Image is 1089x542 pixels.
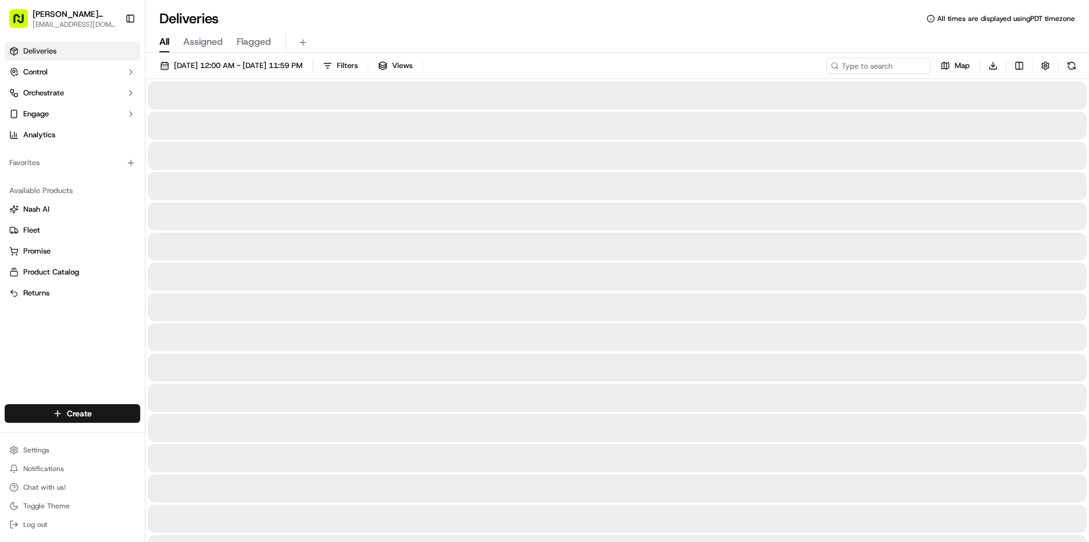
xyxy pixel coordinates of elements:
span: Product Catalog [23,267,79,277]
span: Filters [337,60,358,71]
span: Orchestrate [23,88,64,98]
a: Returns [9,288,136,298]
h1: Deliveries [159,9,219,28]
div: Favorites [5,154,140,172]
button: Product Catalog [5,263,140,281]
span: Flagged [237,35,271,49]
span: Promise [23,246,51,256]
a: Fleet [9,225,136,236]
span: [DATE] 12:00 AM - [DATE] 11:59 PM [174,60,302,71]
div: Available Products [5,181,140,200]
button: Chat with us! [5,479,140,495]
a: Promise [9,246,136,256]
input: Type to search [826,58,931,74]
button: Fleet [5,221,140,240]
a: Deliveries [5,42,140,60]
span: All [159,35,169,49]
span: Create [67,408,92,419]
button: Engage [5,105,140,123]
button: Orchestrate [5,84,140,102]
span: Views [392,60,412,71]
span: Map [955,60,970,71]
button: Views [373,58,418,74]
span: All times are displayed using PDT timezone [937,14,1075,23]
button: Refresh [1063,58,1080,74]
button: Notifications [5,461,140,477]
span: Deliveries [23,46,56,56]
button: Toggle Theme [5,498,140,514]
a: Product Catalog [9,267,136,277]
button: Log out [5,516,140,533]
span: Fleet [23,225,40,236]
button: Nash AI [5,200,140,219]
button: [PERSON_NAME] Markets [33,8,116,20]
a: Analytics [5,126,140,144]
button: Settings [5,442,140,458]
button: [DATE] 12:00 AM - [DATE] 11:59 PM [155,58,308,74]
span: Chat with us! [23,483,66,492]
button: Promise [5,242,140,261]
span: Analytics [23,130,55,140]
span: Settings [23,445,49,455]
span: Control [23,67,48,77]
button: Map [935,58,975,74]
a: Nash AI [9,204,136,215]
button: Returns [5,284,140,302]
button: Filters [318,58,363,74]
span: Log out [23,520,47,529]
button: [PERSON_NAME] Markets[EMAIL_ADDRESS][DOMAIN_NAME] [5,5,120,33]
button: Control [5,63,140,81]
span: Assigned [183,35,223,49]
button: Create [5,404,140,423]
span: Notifications [23,464,64,473]
span: Engage [23,109,49,119]
span: Toggle Theme [23,501,70,511]
span: Returns [23,288,49,298]
button: [EMAIL_ADDRESS][DOMAIN_NAME] [33,20,116,29]
span: Nash AI [23,204,49,215]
